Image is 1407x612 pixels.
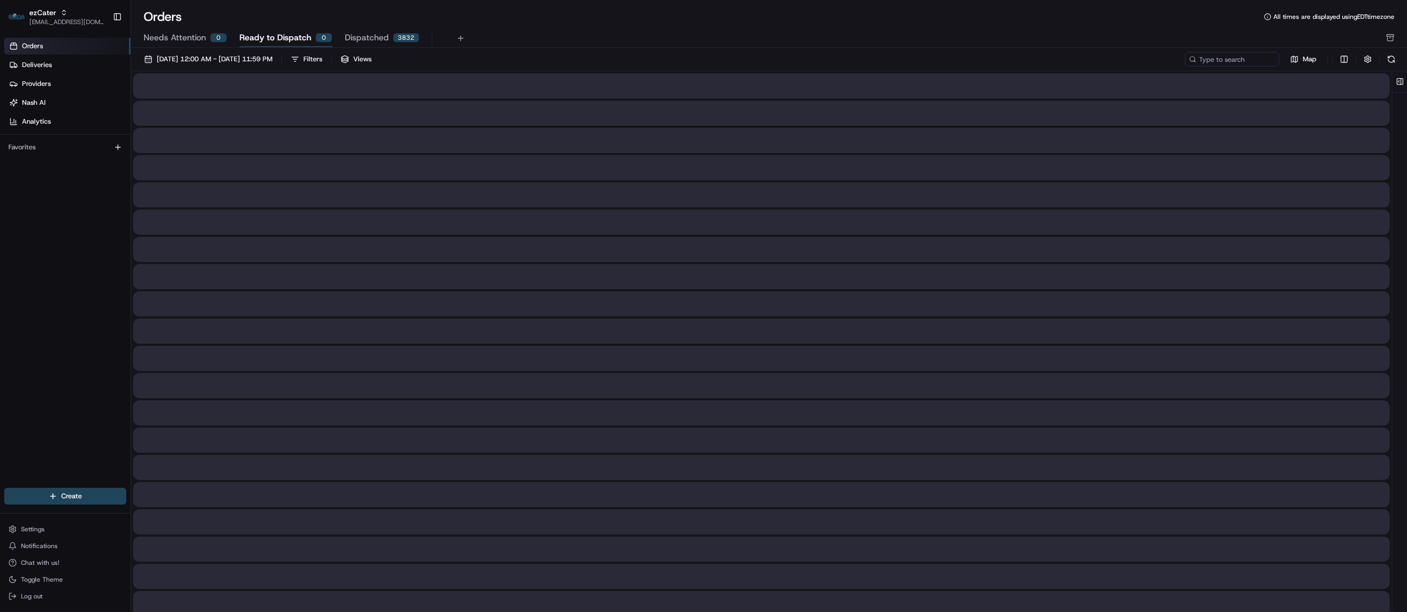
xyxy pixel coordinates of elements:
a: 💻API Documentation [84,148,172,167]
a: Nash AI [4,94,130,111]
span: All times are displayed using EDT timezone [1273,13,1394,21]
a: Analytics [4,113,130,130]
div: 📗 [10,154,19,162]
button: [EMAIL_ADDRESS][DOMAIN_NAME] [29,18,104,26]
span: Ready to Dispatch [239,31,311,44]
div: We're available if you need us! [36,111,133,119]
span: Notifications [21,542,58,550]
div: Filters [303,54,322,64]
span: Analytics [22,117,51,126]
button: Chat with us! [4,555,126,570]
img: Nash [10,11,31,32]
div: Start new chat [36,101,172,111]
span: Settings [21,525,45,533]
span: [DATE] 12:00 AM - [DATE] 11:59 PM [157,54,272,64]
span: Deliveries [22,60,52,70]
a: 📗Knowledge Base [6,148,84,167]
button: ezCater [29,7,56,18]
a: Powered byPylon [74,178,127,186]
span: Pylon [104,178,127,186]
a: Orders [4,38,130,54]
button: Toggle Theme [4,572,126,587]
p: Welcome 👋 [10,42,191,59]
button: Filters [286,52,327,67]
button: Refresh [1384,52,1399,67]
button: Log out [4,589,126,604]
div: Favorites [4,139,126,156]
button: Start new chat [178,104,191,116]
button: Views [336,52,376,67]
button: [DATE] 12:00 AM - [DATE] 11:59 PM [139,52,277,67]
input: Clear [27,68,173,79]
span: Map [1303,54,1316,64]
span: Nash AI [22,98,46,107]
button: Create [4,488,126,505]
button: Notifications [4,539,126,553]
div: 💻 [89,154,97,162]
div: 0 [315,33,332,42]
h1: Orders [144,8,182,25]
div: 0 [210,33,227,42]
span: Log out [21,592,42,600]
span: Views [353,54,372,64]
button: ezCaterezCater[EMAIL_ADDRESS][DOMAIN_NAME] [4,4,108,29]
span: Providers [22,79,51,89]
input: Type to search [1185,52,1279,67]
img: ezCater [8,14,25,20]
a: Providers [4,75,130,92]
div: 3832 [393,33,419,42]
button: Map [1283,53,1323,65]
img: 1736555255976-a54dd68f-1ca7-489b-9aae-adbdc363a1c4 [10,101,29,119]
span: Create [61,491,82,501]
span: Knowledge Base [21,152,80,163]
span: Needs Attention [144,31,206,44]
span: Chat with us! [21,559,59,567]
span: Dispatched [345,31,389,44]
a: Deliveries [4,57,130,73]
span: Orders [22,41,43,51]
span: API Documentation [99,152,168,163]
button: Settings [4,522,126,537]
span: Toggle Theme [21,575,63,584]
